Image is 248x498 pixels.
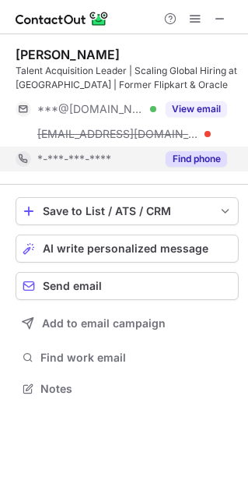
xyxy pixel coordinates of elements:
[16,272,239,300] button: Send email
[37,102,145,116] span: ***@[DOMAIN_NAME]
[42,317,166,330] span: Add to email campaign
[16,197,239,225] button: save-profile-one-click
[16,378,239,400] button: Notes
[40,351,232,365] span: Find work email
[166,151,227,167] button: Reveal Button
[40,382,232,396] span: Notes
[16,347,239,369] button: Find work email
[16,64,239,92] div: Talent Acquisition Leader | Scaling Global Hiring at [GEOGRAPHIC_DATA] | Former Flipkart & Oracle
[43,242,208,255] span: AI write personalized message
[37,127,199,141] span: [EMAIL_ADDRESS][DOMAIN_NAME]
[43,205,211,217] div: Save to List / ATS / CRM
[166,101,227,117] button: Reveal Button
[16,9,109,28] img: ContactOut v5.3.10
[16,235,239,263] button: AI write personalized message
[16,47,120,62] div: [PERSON_NAME]
[43,280,102,292] span: Send email
[16,309,239,337] button: Add to email campaign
